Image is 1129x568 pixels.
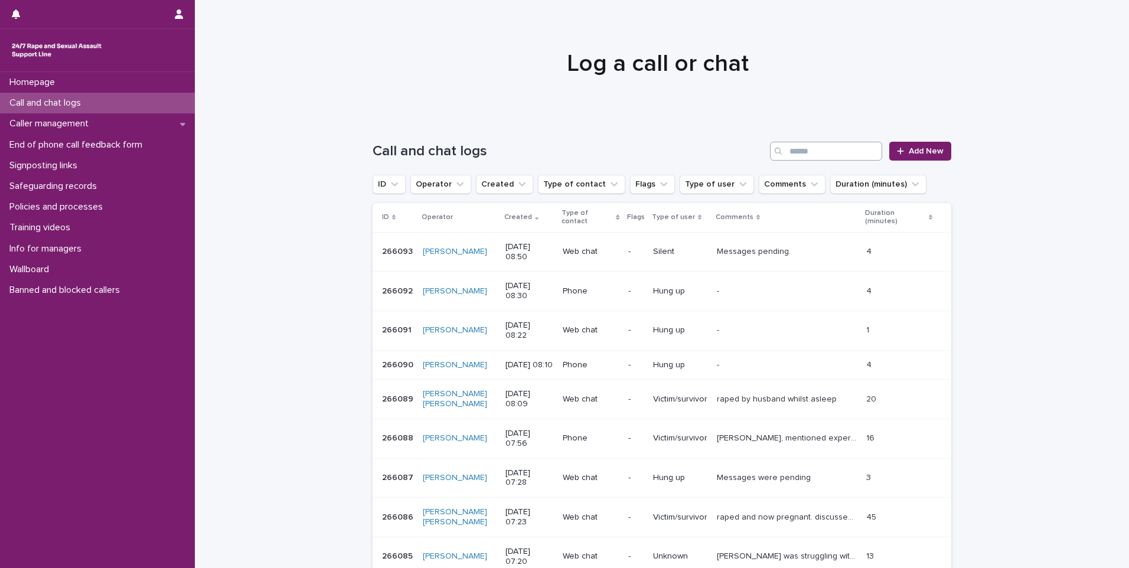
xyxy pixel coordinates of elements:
p: 266085 [382,549,415,562]
p: Safeguarding records [5,181,106,192]
button: Created [476,175,533,194]
p: 266092 [382,284,415,296]
tr: 266091266091 [PERSON_NAME] [DATE] 08:22Web chat-Hung up-- 11 [373,311,951,350]
p: raped and now pregnant. discussed emotions and support options [717,510,859,523]
p: [DATE] 07:28 [505,468,553,488]
p: Created [504,211,532,224]
p: Duration (minutes) [865,207,926,228]
p: - [628,394,644,404]
p: [DATE] 08:10 [505,360,553,370]
p: End of phone call feedback form [5,139,152,151]
p: Web chat [563,473,619,483]
p: - [628,512,644,523]
p: Web chat [563,325,619,335]
p: - [628,473,644,483]
p: ID [382,211,389,224]
p: Homepage [5,77,64,88]
p: 266088 [382,431,416,443]
p: Type of user [652,211,695,224]
p: Info for managers [5,243,91,254]
p: - [628,325,644,335]
p: Caller management [5,118,98,129]
p: - [717,284,722,296]
button: Duration (minutes) [830,175,926,194]
p: Banned and blocked callers [5,285,129,296]
p: Hung up [653,286,707,296]
a: [PERSON_NAME] [423,325,487,335]
p: Type of contact [562,207,614,228]
p: 4 [866,358,874,370]
p: Flags [627,211,645,224]
tr: 266088266088 [PERSON_NAME] [DATE] 07:56Phone-Victim/survivor[PERSON_NAME], mentioned experiencing... [373,419,951,458]
p: 266087 [382,471,416,483]
span: Add New [909,147,944,155]
p: Gemma was struggling with flashbacks and keeping calm. They drove out to be in the company of a t... [717,549,859,562]
p: Hung up [653,360,707,370]
p: 266086 [382,510,416,523]
p: 266089 [382,392,416,404]
p: [DATE] 08:22 [505,321,553,341]
p: Signposting links [5,160,87,171]
p: Messages pending. [717,244,793,257]
p: [DATE] 07:20 [505,547,553,567]
p: - [628,551,644,562]
button: Type of user [680,175,754,194]
p: Web chat [563,551,619,562]
p: Victim/survivor [653,433,707,443]
button: ID [373,175,406,194]
p: Unknown [653,551,707,562]
p: [DATE] 08:09 [505,389,553,409]
p: 4 [866,244,874,257]
img: rhQMoQhaT3yELyF149Cw [9,38,104,62]
p: Operator [422,211,453,224]
p: Wallboard [5,264,58,275]
p: 45 [866,510,879,523]
p: raped by husband whilst asleep [717,392,839,404]
p: Web chat [563,247,619,257]
p: Phone [563,360,619,370]
tr: 266093266093 [PERSON_NAME] [DATE] 08:50Web chat-SilentMessages pending.Messages pending. 44 [373,232,951,272]
p: Silent [653,247,707,257]
p: Hung up [653,325,707,335]
a: [PERSON_NAME] [423,551,487,562]
p: Policies and processes [5,201,112,213]
tr: 266089266089 [PERSON_NAME] [PERSON_NAME] [DATE] 08:09Web chat-Victim/survivorraped by husband whi... [373,380,951,419]
p: 16 [866,431,877,443]
p: Komal, mentioned experiencing sexual violence and talked about the impacts (physical health), exp... [717,431,859,443]
p: 13 [866,549,876,562]
p: Web chat [563,512,619,523]
p: Training videos [5,222,80,233]
p: Hung up [653,473,707,483]
a: [PERSON_NAME] [PERSON_NAME] [423,507,496,527]
a: Add New [889,142,951,161]
p: Victim/survivor [653,394,707,404]
p: - [628,433,644,443]
p: Messages were pending [717,471,813,483]
div: Search [770,142,882,161]
p: 20 [866,392,879,404]
tr: 266086266086 [PERSON_NAME] [PERSON_NAME] [DATE] 07:23Web chat-Victim/survivorraped and now pregna... [373,498,951,537]
p: Victim/survivor [653,512,707,523]
tr: 266090266090 [PERSON_NAME] [DATE] 08:10Phone-Hung up-- 44 [373,350,951,380]
button: Flags [630,175,675,194]
p: [DATE] 08:30 [505,281,553,301]
h1: Log a call or chat [368,50,947,78]
p: [DATE] 07:56 [505,429,553,449]
p: 266091 [382,323,414,335]
a: [PERSON_NAME] [PERSON_NAME] [423,389,496,409]
p: 4 [866,284,874,296]
p: Call and chat logs [5,97,90,109]
p: 266090 [382,358,416,370]
p: 3 [866,471,873,483]
p: 1 [866,323,872,335]
a: [PERSON_NAME] [423,433,487,443]
a: [PERSON_NAME] [423,286,487,296]
p: - [717,358,722,370]
p: [DATE] 07:23 [505,507,553,527]
p: - [628,360,644,370]
tr: 266092266092 [PERSON_NAME] [DATE] 08:30Phone-Hung up-- 44 [373,272,951,311]
p: Web chat [563,394,619,404]
p: Comments [716,211,753,224]
p: - [628,286,644,296]
button: Type of contact [538,175,625,194]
